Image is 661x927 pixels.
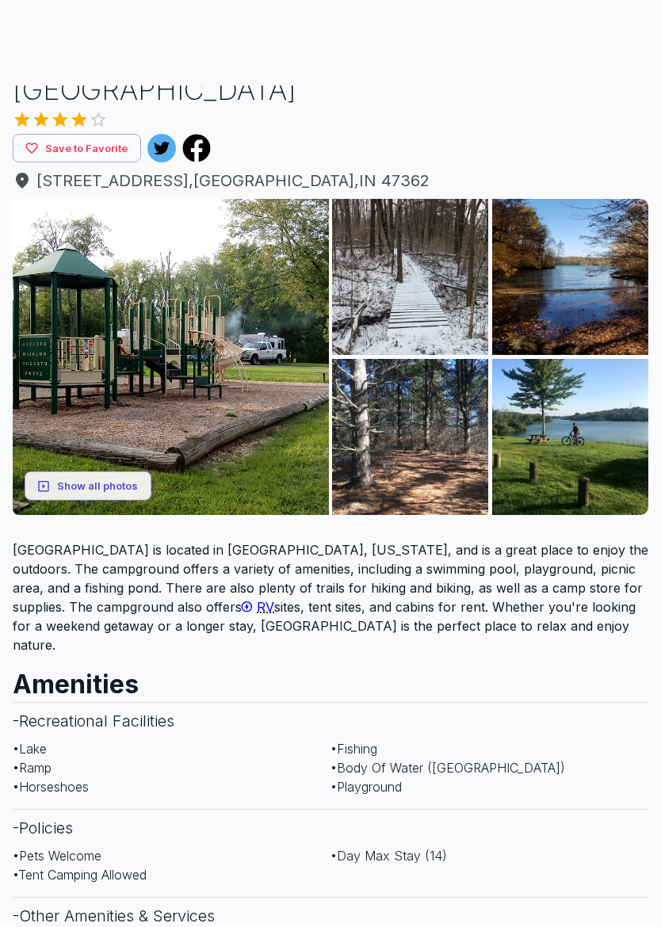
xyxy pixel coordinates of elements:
[332,199,488,355] img: AAcXr8ryOFtdB-PYy0WInFncqIYalTvNZbVfW_ImyRrfMuZ3X-0eFq7gq9cek4SMgBV7h_Rxc-FCslos6GCyRs1N8cmuVoIia...
[242,599,274,615] a: RV
[13,760,52,776] span: • Ramp
[13,540,648,654] p: [GEOGRAPHIC_DATA] is located in [GEOGRAPHIC_DATA], [US_STATE], and is a great place to enjoy the ...
[13,199,329,515] img: AAcXr8rV-TfskdZDXSIb-GQZTEy85JokpIfLLhgpYcJRLsZaWUU8EMbmwDdlcGu1d0jzH3bgBt_8jN5l4f09a_8MeTwFq4Ndl...
[13,779,89,795] span: • Horseshoes
[332,359,488,515] img: AAcXr8pQqXlisSFYOGgJScbdUUkThA_3uAbgquSao_nXcCmfTRT9fNPcLgQf2Ycv16k5g2C5OPFdysTaTyKbeuLpoQ0n1_5o7...
[330,848,447,864] span: • Day Max Stay (14)
[13,654,648,702] h2: Amenities
[257,599,274,615] span: RV
[330,779,402,795] span: • Playground
[13,71,648,110] h1: [GEOGRAPHIC_DATA]
[330,760,565,776] span: • Body Of Water ([GEOGRAPHIC_DATA])
[330,741,377,757] span: • Fishing
[13,169,648,193] a: [STREET_ADDRESS],[GEOGRAPHIC_DATA],IN 47362
[13,134,141,163] button: Save to Favorite
[13,867,147,883] span: • Tent Camping Allowed
[25,471,151,501] button: Show all photos
[13,809,648,846] h3: - Policies
[492,199,648,355] img: AAcXr8o8KdUuv9Q6l5Mw0GeI5sOe-8qXI7XIFFNDy7luDWFI3PJboUW2XHjPcW4p4ZOPpxtvto4_k9TXTwdwAW8u6VC1_SWev...
[13,702,648,739] h3: - Recreational Facilities
[13,848,101,864] span: • Pets Welcome
[492,359,648,515] img: AAcXr8p0RweeUaJzuaGUYUGhH_vGss7gCGv88chJlqH5H-o-IL0giUZw6Ygc6iRi-gxAqoceIha10tCdqBzD9L_LKadIsHMqU...
[13,741,47,757] span: • Lake
[13,169,648,193] span: [STREET_ADDRESS] , [GEOGRAPHIC_DATA] , IN 47362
